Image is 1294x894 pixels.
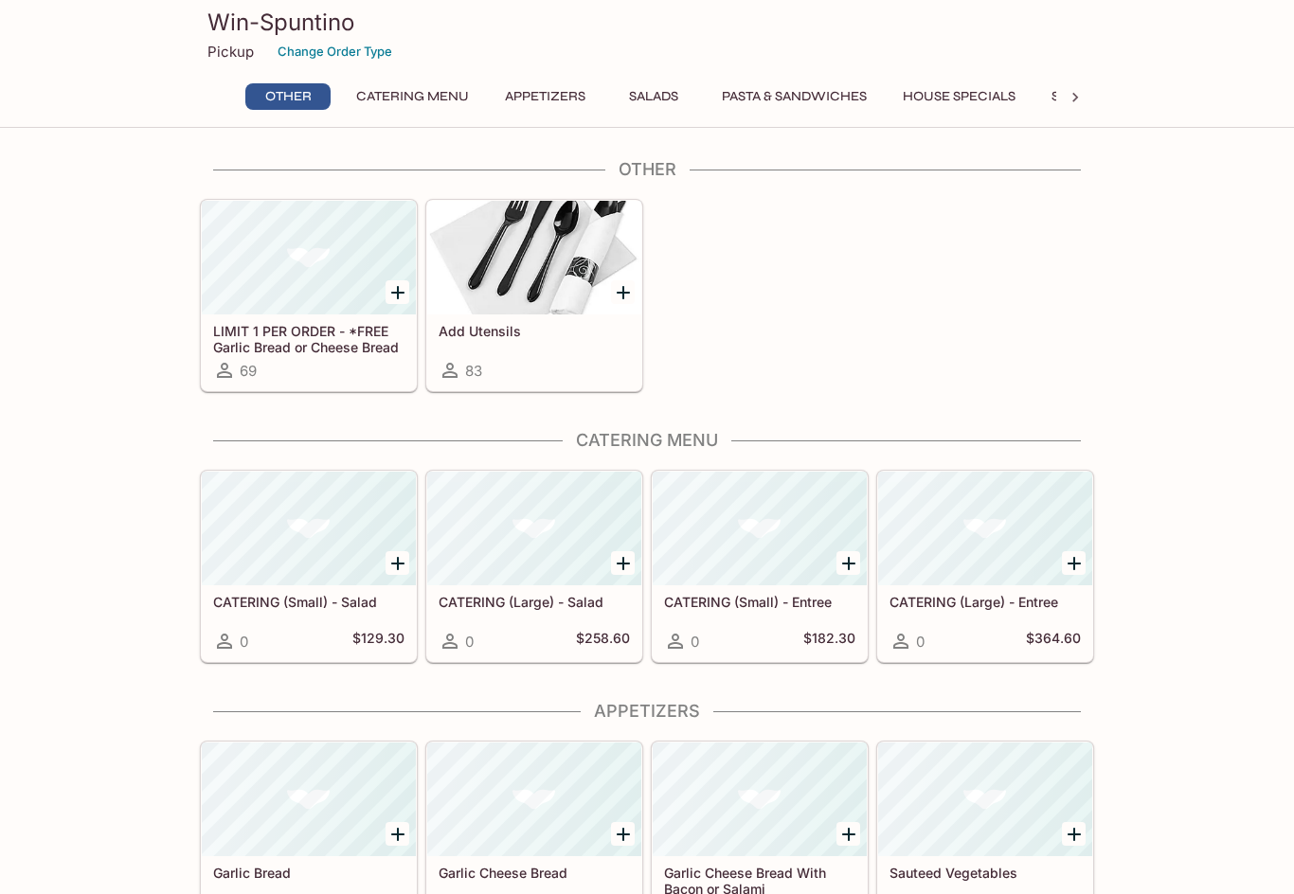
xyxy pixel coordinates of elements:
[213,594,404,610] h5: CATERING (Small) - Salad
[836,822,860,846] button: Add Garlic Cheese Bread With Bacon or Salami
[890,865,1081,881] h5: Sauteed Vegetables
[201,200,417,391] a: LIMIT 1 PER ORDER - *FREE Garlic Bread or Cheese Bread w/ Purchase of $50 or More!69
[201,471,417,662] a: CATERING (Small) - Salad0$129.30
[426,471,642,662] a: CATERING (Large) - Salad0$258.60
[1062,822,1086,846] button: Add Sauteed Vegetables
[465,362,482,380] span: 83
[245,83,331,110] button: Other
[652,471,868,662] a: CATERING (Small) - Entree0$182.30
[352,630,404,653] h5: $129.30
[916,633,925,651] span: 0
[386,280,409,304] button: Add LIMIT 1 PER ORDER - *FREE Garlic Bread or Cheese Bread w/ Purchase of $50 or More!
[1062,551,1086,575] button: Add CATERING (Large) - Entree
[892,83,1026,110] button: House Specials
[439,323,630,339] h5: Add Utensils
[240,633,248,651] span: 0
[803,630,855,653] h5: $182.30
[200,159,1094,180] h4: Other
[611,551,635,575] button: Add CATERING (Large) - Salad
[269,37,401,66] button: Change Order Type
[611,83,696,110] button: Salads
[386,551,409,575] button: Add CATERING (Small) - Salad
[207,8,1087,37] h3: Win-Spuntino
[213,865,404,881] h5: Garlic Bread
[427,472,641,585] div: CATERING (Large) - Salad
[878,472,1092,585] div: CATERING (Large) - Entree
[465,633,474,651] span: 0
[711,83,877,110] button: Pasta & Sandwiches
[494,83,596,110] button: Appetizers
[213,323,404,354] h5: LIMIT 1 PER ORDER - *FREE Garlic Bread or Cheese Bread w/ Purchase of $50 or More!
[611,280,635,304] button: Add Add Utensils
[1041,83,1223,110] button: Special Combinations
[240,362,257,380] span: 69
[426,200,642,391] a: Add Utensils83
[653,742,867,856] div: Garlic Cheese Bread With Bacon or Salami
[439,865,630,881] h5: Garlic Cheese Bread
[664,594,855,610] h5: CATERING (Small) - Entree
[202,742,416,856] div: Garlic Bread
[200,701,1094,722] h4: Appetizers
[207,43,254,61] p: Pickup
[691,633,699,651] span: 0
[200,430,1094,451] h4: Catering Menu
[202,472,416,585] div: CATERING (Small) - Salad
[878,742,1092,856] div: Sauteed Vegetables
[576,630,630,653] h5: $258.60
[611,822,635,846] button: Add Garlic Cheese Bread
[877,471,1093,662] a: CATERING (Large) - Entree0$364.60
[836,551,860,575] button: Add CATERING (Small) - Entree
[386,822,409,846] button: Add Garlic Bread
[439,594,630,610] h5: CATERING (Large) - Salad
[653,472,867,585] div: CATERING (Small) - Entree
[1026,630,1081,653] h5: $364.60
[427,201,641,314] div: Add Utensils
[346,83,479,110] button: Catering Menu
[202,201,416,314] div: LIMIT 1 PER ORDER - *FREE Garlic Bread or Cheese Bread w/ Purchase of $50 or More!
[890,594,1081,610] h5: CATERING (Large) - Entree
[427,742,641,856] div: Garlic Cheese Bread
